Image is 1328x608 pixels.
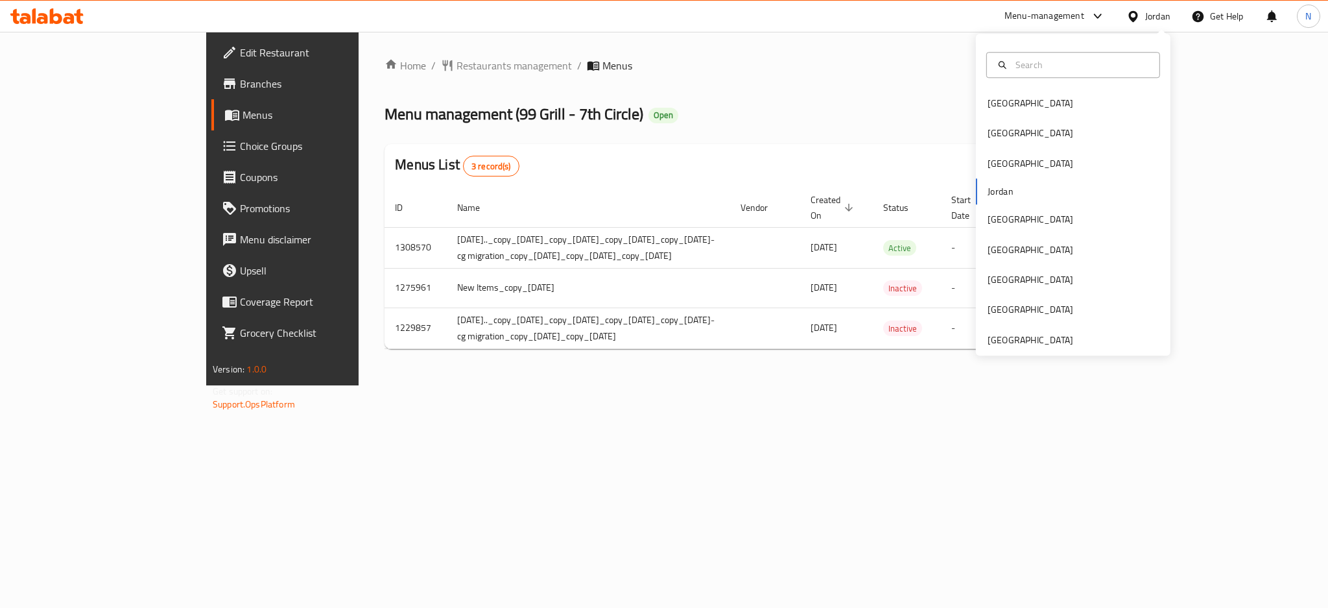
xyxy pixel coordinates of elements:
div: [GEOGRAPHIC_DATA] [988,156,1073,171]
span: Choice Groups [240,138,418,154]
a: Promotions [211,193,428,224]
span: Inactive [883,281,922,296]
span: Menu disclaimer [240,232,418,247]
td: - [941,268,1003,308]
span: Branches [240,76,418,91]
li: / [431,58,436,73]
a: Restaurants management [441,58,572,73]
span: [DATE] [811,239,837,256]
span: Menus [602,58,632,73]
span: Inactive [883,321,922,336]
h2: Menus List [395,155,519,176]
div: Jordan [1145,9,1170,23]
span: Start Date [951,192,988,223]
div: Inactive [883,280,922,296]
div: Active [883,240,916,256]
a: Edit Restaurant [211,37,428,68]
a: Menus [211,99,428,130]
div: [GEOGRAPHIC_DATA] [988,303,1073,317]
div: [GEOGRAPHIC_DATA] [988,96,1073,110]
table: enhanced table [385,188,1215,349]
td: [DATE].._copy_[DATE]_copy_[DATE]_copy_[DATE]_copy_[DATE]-cg migration_copy_[DATE]_copy_[DATE] [447,308,730,348]
span: Vendor [741,200,785,215]
span: Version: [213,361,244,378]
div: [GEOGRAPHIC_DATA] [988,212,1073,226]
a: Choice Groups [211,130,428,162]
span: Upsell [240,263,418,278]
div: Inactive [883,321,922,336]
div: [GEOGRAPHIC_DATA] [988,243,1073,257]
span: [DATE] [811,319,837,336]
nav: breadcrumb [385,58,1096,73]
div: Menu-management [1004,8,1084,24]
span: Open [648,110,678,121]
span: Name [457,200,497,215]
div: [GEOGRAPHIC_DATA] [988,127,1073,141]
a: Coupons [211,162,428,193]
a: Support.OpsPlatform [213,396,295,413]
span: Coverage Report [240,294,418,310]
div: [GEOGRAPHIC_DATA] [988,333,1073,347]
td: New Items_copy_[DATE] [447,268,730,308]
span: ID [395,200,420,215]
td: [DATE].._copy_[DATE]_copy_[DATE]_copy_[DATE]_copy_[DATE]-cg migration_copy_[DATE]_copy_[DATE]_cop... [447,227,730,268]
span: 3 record(s) [464,160,519,173]
li: / [577,58,582,73]
span: Restaurants management [456,58,572,73]
span: 1.0.0 [246,361,267,378]
td: - [941,308,1003,348]
a: Branches [211,68,428,99]
span: Status [883,200,925,215]
input: Search [1010,58,1152,72]
span: Created On [811,192,857,223]
a: Grocery Checklist [211,317,428,348]
span: [DATE] [811,279,837,296]
span: Edit Restaurant [240,45,418,60]
span: Promotions [240,201,418,216]
span: Grocery Checklist [240,325,418,341]
span: Active [883,241,916,256]
span: Coupons [240,169,418,185]
span: Menu management ( 99 Grill - 7th Circle ) [385,99,643,128]
span: Get support on: [213,383,272,400]
span: N [1305,9,1311,23]
span: Menus [243,107,418,123]
div: [GEOGRAPHIC_DATA] [988,273,1073,287]
div: Open [648,108,678,123]
td: - [941,227,1003,268]
a: Upsell [211,255,428,286]
div: Total records count [463,156,519,176]
a: Coverage Report [211,286,428,317]
a: Menu disclaimer [211,224,428,255]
